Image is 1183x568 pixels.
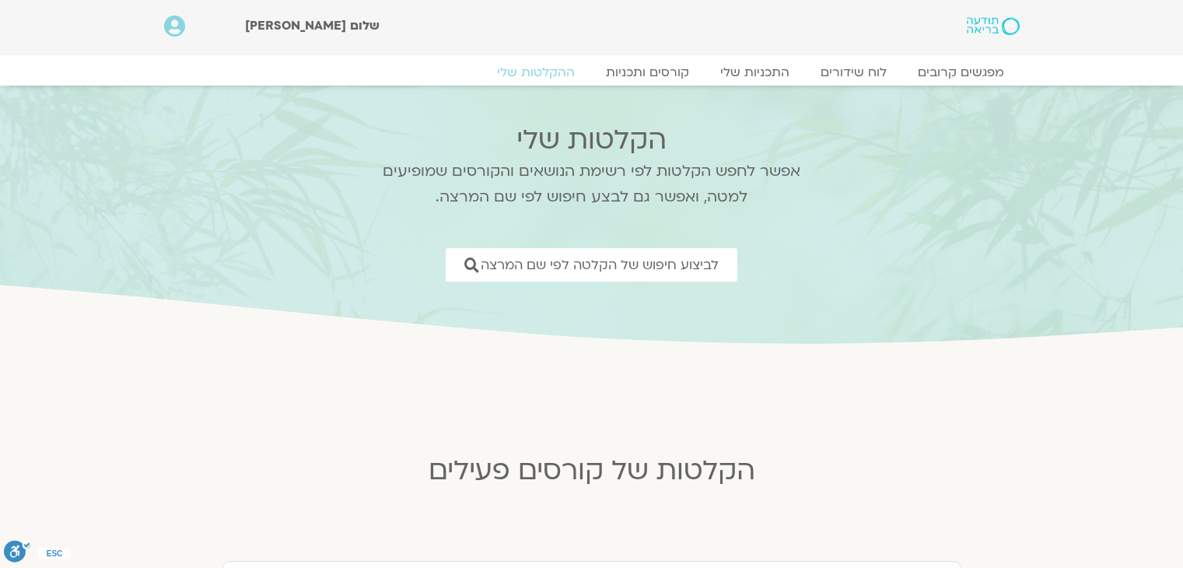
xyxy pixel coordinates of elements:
nav: Menu [164,65,1020,80]
p: אפשר לחפש הקלטות לפי רשימת הנושאים והקורסים שמופיעים למטה, ואפשר גם לבצע חיפוש לפי שם המרצה. [362,159,821,210]
a: לוח שידורים [805,65,902,80]
a: מפגשים קרובים [902,65,1020,80]
a: ההקלטות שלי [481,65,590,80]
span: לביצוע חיפוש של הקלטה לפי שם המרצה [481,258,719,272]
h2: הקלטות שלי [362,124,821,156]
a: התכניות שלי [705,65,805,80]
span: שלום [PERSON_NAME] [245,17,380,34]
a: קורסים ותכניות [590,65,705,80]
h2: הקלטות של קורסים פעילים [211,455,973,486]
a: לביצוע חיפוש של הקלטה לפי שם המרצה [446,248,737,282]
